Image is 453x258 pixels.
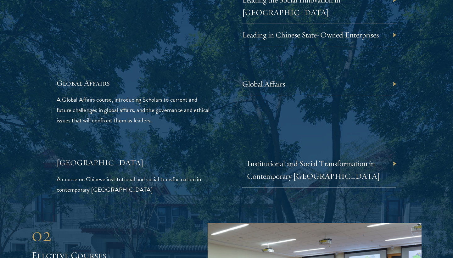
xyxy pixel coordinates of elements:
h5: Global Affairs [57,78,211,88]
h5: [GEOGRAPHIC_DATA] [57,157,211,168]
a: Institutional and Social Transformation in Contemporary [GEOGRAPHIC_DATA] [247,159,380,181]
p: A Global Affairs course, introducing Scholars to current and future challenges in global affairs,... [57,94,211,126]
a: Global Affairs [242,79,285,89]
p: A course on Chinese institutional and social transformation in contemporary [GEOGRAPHIC_DATA] [57,174,211,195]
div: 02 [31,223,189,246]
a: Leading in Chinese State-Owned Enterprises [242,30,379,40]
